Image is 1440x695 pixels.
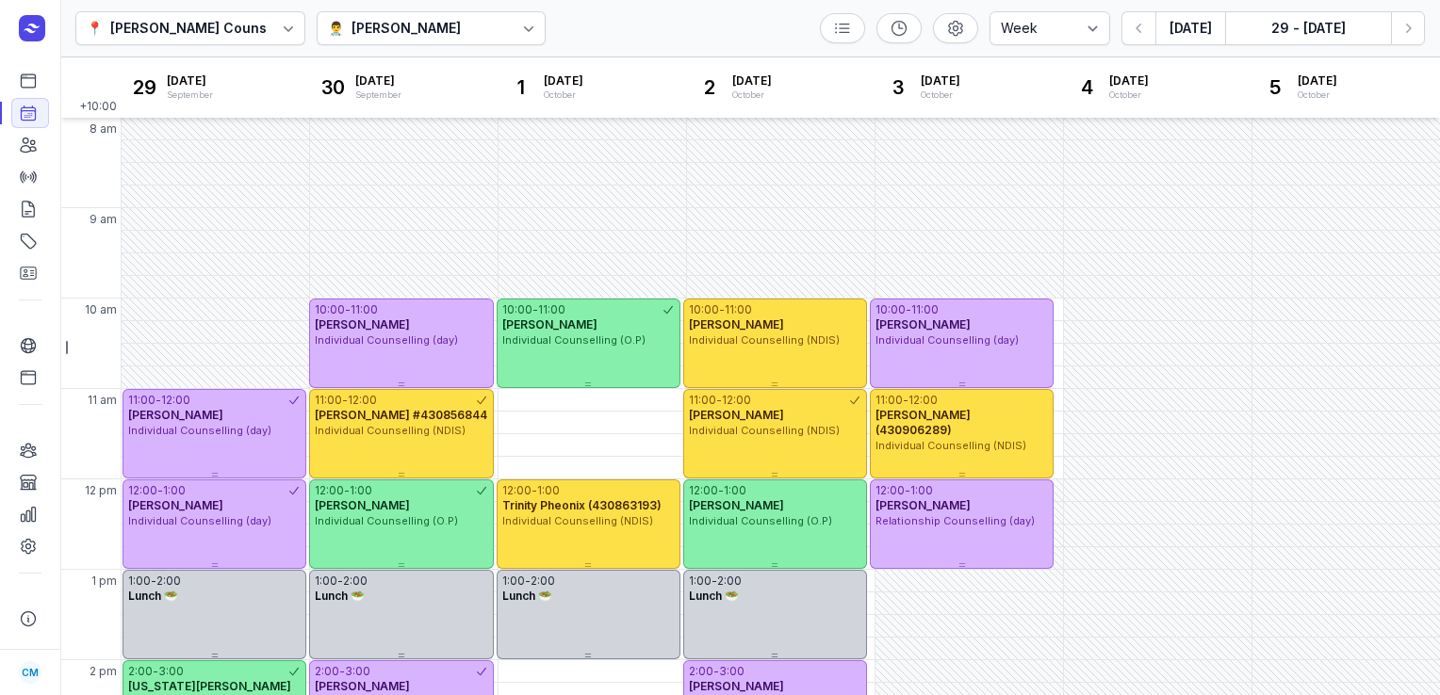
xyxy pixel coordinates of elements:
div: 11:00 [689,393,716,408]
div: 2:00 [717,574,742,589]
span: [DATE] [355,73,401,89]
span: 10 am [85,302,117,317]
div: 1:00 [315,574,337,589]
span: [PERSON_NAME] [315,498,410,512]
div: - [344,483,350,498]
div: 2:00 [689,664,713,679]
div: 2:00 [343,574,368,589]
span: [PERSON_NAME] [128,498,223,512]
div: 1:00 [502,574,525,589]
span: Individual Counselling (O.P) [315,514,458,527]
div: [PERSON_NAME] Counselling [110,17,303,40]
div: - [153,664,158,679]
span: [PERSON_NAME] (430906289) [875,408,971,437]
span: Relationship Counselling (day) [875,514,1035,527]
span: Lunch 🥗 [689,589,739,603]
div: - [151,574,156,589]
span: [DATE] [1298,73,1337,89]
div: 1:00 [163,483,186,498]
div: October [1109,89,1149,102]
span: [DATE] [921,73,960,89]
span: Individual Counselling (O.P) [689,514,832,527]
div: 12:00 [722,393,751,408]
div: 12:00 [161,393,190,408]
div: 12:00 [348,393,377,408]
button: 29 - [DATE] [1225,11,1391,45]
div: - [905,483,910,498]
div: 12:00 [128,483,157,498]
div: - [716,393,722,408]
span: Individual Counselling (day) [875,333,1019,347]
div: 1:00 [689,574,712,589]
div: - [339,664,345,679]
div: - [712,574,717,589]
span: Individual Counselling (NDIS) [689,333,840,347]
div: 11:00 [351,302,378,317]
div: 📍 [87,17,103,40]
div: 1:00 [350,483,372,498]
span: [PERSON_NAME] [315,317,410,331]
div: September [167,89,213,102]
span: Individual Counselling (NDIS) [875,439,1026,452]
div: 5 [1260,73,1290,103]
div: 3 [883,73,913,103]
div: - [345,302,351,317]
span: [PERSON_NAME] #430856844 [315,408,487,422]
div: 11:00 [911,302,939,317]
span: 9 am [90,212,117,227]
span: [DATE] [167,73,213,89]
div: - [718,483,724,498]
div: 1:00 [537,483,560,498]
span: [PERSON_NAME] [502,317,597,331]
div: 1:00 [724,483,746,498]
div: 10:00 [502,302,532,317]
div: 4 [1072,73,1102,103]
div: - [532,483,537,498]
div: 12:00 [502,483,532,498]
div: 12:00 [875,483,905,498]
div: [PERSON_NAME] [352,17,461,40]
div: - [719,302,725,317]
span: 2 pm [90,664,117,679]
div: - [525,574,531,589]
span: [PERSON_NAME] [689,317,784,331]
div: 1:00 [910,483,933,498]
span: 11 am [88,393,117,408]
div: 11:00 [725,302,752,317]
div: 2:00 [315,664,339,679]
span: Lunch 🥗 [315,589,365,603]
div: - [155,393,161,408]
div: - [903,393,908,408]
span: [DATE] [1109,73,1149,89]
span: +10:00 [79,99,121,118]
div: 👨‍⚕️ [328,17,344,40]
span: CM [22,661,39,684]
span: Individual Counselling (NDIS) [502,514,653,527]
div: 2:00 [128,664,153,679]
span: Individual Counselling (day) [128,514,271,527]
span: [DATE] [544,73,583,89]
div: - [713,664,719,679]
div: 29 [129,73,159,103]
div: - [337,574,343,589]
span: Lunch 🥗 [502,589,552,603]
div: - [532,302,538,317]
div: 10:00 [875,302,906,317]
div: 11:00 [128,393,155,408]
span: Individual Counselling (NDIS) [315,424,466,437]
span: [PERSON_NAME] [315,679,410,693]
div: 11:00 [538,302,565,317]
span: [PERSON_NAME] [128,408,223,422]
div: - [906,302,911,317]
div: 3:00 [158,664,184,679]
div: 3:00 [719,664,745,679]
div: - [157,483,163,498]
div: 1:00 [128,574,151,589]
div: 2:00 [156,574,181,589]
div: October [1298,89,1337,102]
span: 12 pm [85,483,117,498]
div: October [921,89,960,102]
div: October [732,89,772,102]
span: Trinity Pheonix (430863193) [502,498,662,512]
div: 30 [318,73,348,103]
